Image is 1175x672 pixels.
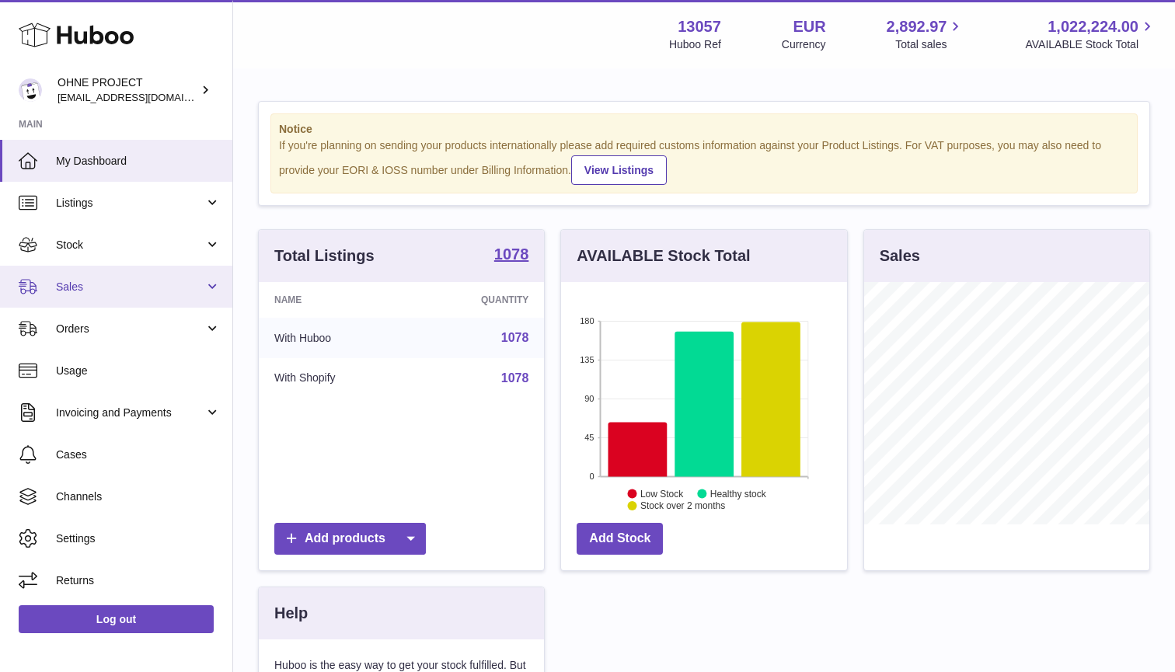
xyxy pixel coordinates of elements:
span: Channels [56,489,221,504]
div: Currency [782,37,826,52]
th: Quantity [413,282,544,318]
strong: 1078 [494,246,529,262]
h3: Total Listings [274,245,375,266]
span: Stock [56,238,204,252]
text: Healthy stock [710,488,767,499]
h3: AVAILABLE Stock Total [577,245,750,266]
a: 1078 [501,331,529,344]
span: Invoicing and Payments [56,406,204,420]
span: Cases [56,447,221,462]
a: 1078 [501,371,529,385]
a: 2,892.97 Total sales [887,16,965,52]
span: Listings [56,196,204,211]
td: With Shopify [259,358,413,399]
span: Total sales [895,37,964,52]
a: 1078 [494,246,529,265]
span: AVAILABLE Stock Total [1025,37,1156,52]
span: Usage [56,364,221,378]
h3: Sales [880,245,920,266]
td: With Huboo [259,318,413,358]
text: Low Stock [640,488,684,499]
span: Settings [56,531,221,546]
span: 2,892.97 [887,16,947,37]
text: 180 [580,316,594,326]
div: If you're planning on sending your products internationally please add required customs informati... [279,138,1129,185]
span: My Dashboard [56,154,221,169]
span: Returns [56,573,221,588]
div: Huboo Ref [669,37,721,52]
a: Log out [19,605,214,633]
strong: EUR [793,16,825,37]
th: Name [259,282,413,318]
h3: Help [274,603,308,624]
a: View Listings [571,155,667,185]
a: Add Stock [577,523,663,555]
span: [EMAIL_ADDRESS][DOMAIN_NAME] [58,91,228,103]
strong: 13057 [678,16,721,37]
text: Stock over 2 months [640,500,725,511]
img: support@ohneproject.com [19,78,42,102]
div: OHNE PROJECT [58,75,197,105]
text: 135 [580,355,594,364]
a: 1,022,224.00 AVAILABLE Stock Total [1025,16,1156,52]
text: 0 [590,472,594,481]
span: 1,022,224.00 [1048,16,1138,37]
span: Sales [56,280,204,294]
strong: Notice [279,122,1129,137]
span: Orders [56,322,204,336]
text: 90 [585,394,594,403]
text: 45 [585,433,594,442]
a: Add products [274,523,426,555]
